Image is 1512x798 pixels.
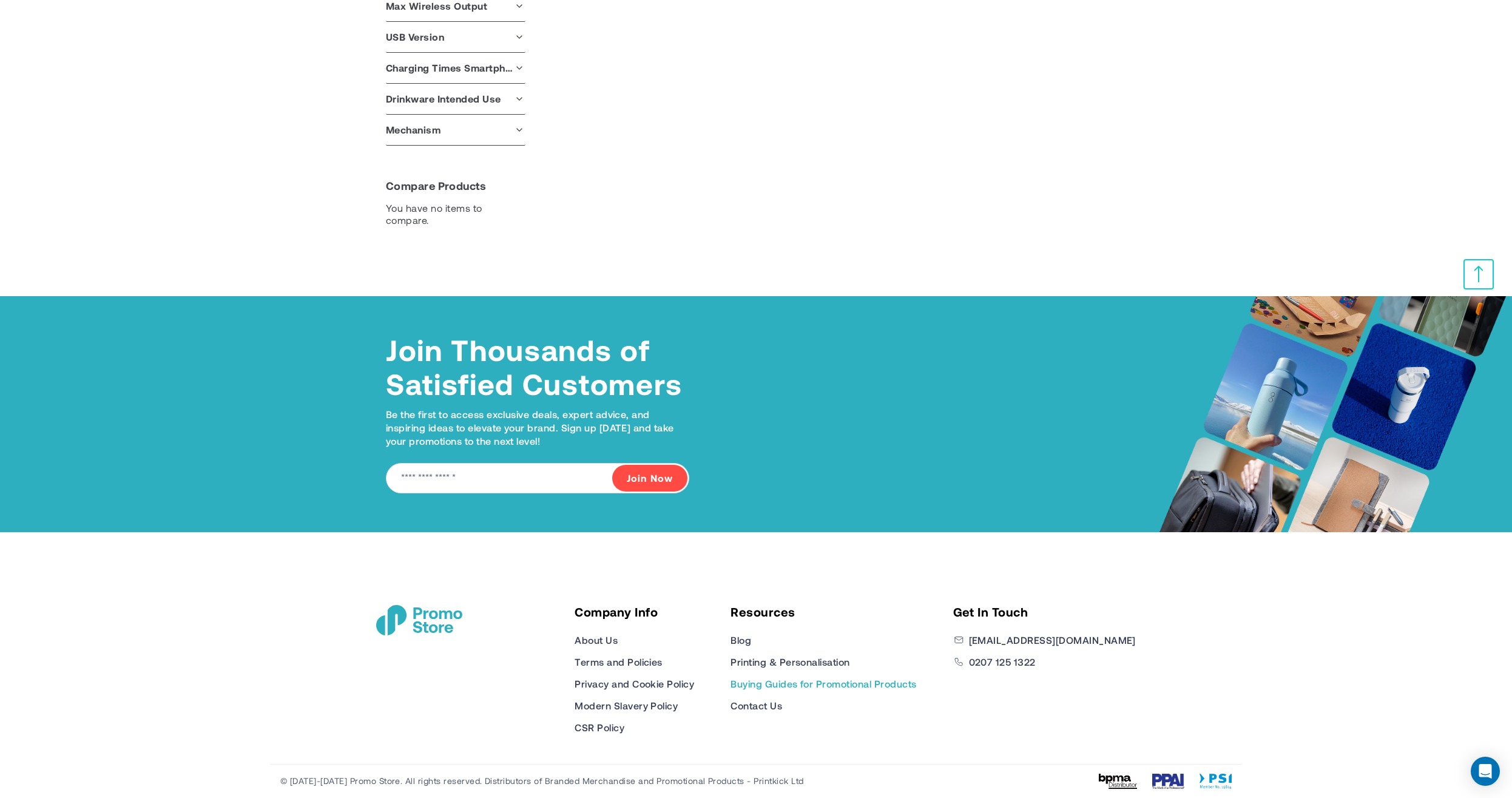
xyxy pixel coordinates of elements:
[969,633,1136,648] a: [EMAIL_ADDRESS][DOMAIN_NAME]
[1200,774,1232,789] img: PSI
[386,115,525,145] div: Mechanism
[386,179,486,193] span: Compare Products
[731,698,782,713] a: Contact Us
[386,202,525,226] div: You have no items to compare.
[575,720,624,735] a: CSR Policy
[969,655,1036,669] a: 0207 125 1322
[731,655,849,669] a: Printing & Personalisation
[953,635,964,645] img: Email
[386,333,689,401] h4: Join Thousands of Satisfied Customers
[575,633,618,648] a: About Us
[953,605,1136,618] h5: Get In Touch
[612,465,687,492] button: Join Now
[376,605,462,635] a: store logo
[386,53,525,83] div: Charging Times Smartphone
[1471,757,1500,786] div: Open Intercom Messenger
[731,605,916,618] h5: Resources
[386,408,689,448] p: Be the first to access exclusive deals, expert advice, and inspiring ideas to elevate your brand....
[386,22,525,52] div: USB Version
[386,84,525,114] div: Drinkware Intended Use
[731,677,916,691] a: Buying Guides for Promotional Products
[575,605,694,618] h5: Company Info
[575,677,694,691] a: Privacy and Cookie Policy
[575,698,678,713] a: Modern Slavery Policy
[280,776,803,786] span: © [DATE]-[DATE] Promo Store. All rights reserved. Distributors of Branded Merchandise and Promoti...
[1099,774,1137,789] img: BPMA Distributor
[575,655,663,669] a: Terms and Policies
[731,633,751,648] a: Blog
[376,605,462,635] img: Promotional Merchandise
[1152,774,1184,789] img: PPAI
[953,657,964,667] img: Phone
